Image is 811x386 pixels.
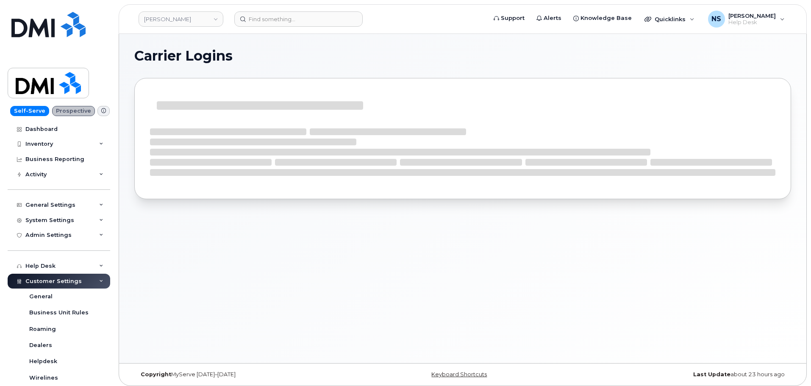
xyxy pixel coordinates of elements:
a: Keyboard Shortcuts [431,371,487,378]
div: MyServe [DATE]–[DATE] [134,371,353,378]
div: about 23 hours ago [572,371,791,378]
strong: Copyright [141,371,171,378]
strong: Last Update [693,371,730,378]
span: Carrier Logins [134,50,233,62]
